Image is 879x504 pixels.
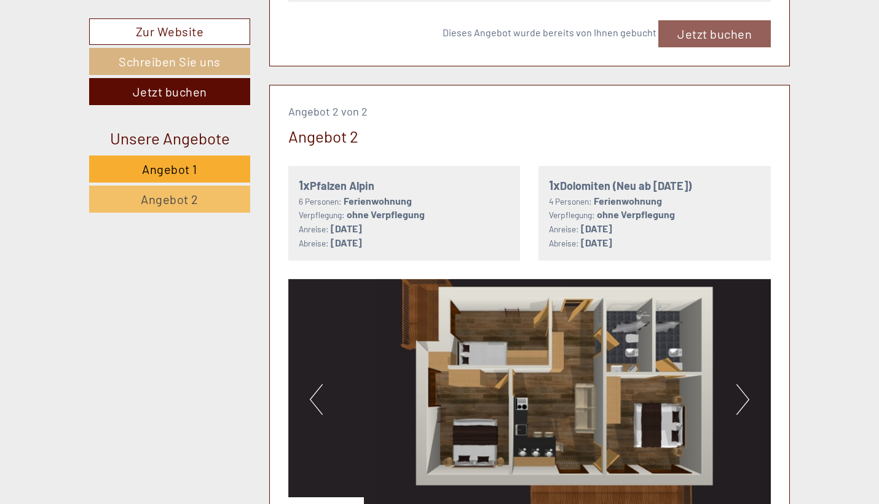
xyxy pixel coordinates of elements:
[347,208,425,220] b: ohne Verpflegung
[299,176,510,194] div: Pfalzen Alpin
[89,18,250,45] a: Zur Website
[344,195,412,207] b: Ferienwohnung
[89,78,250,105] a: Jetzt buchen
[219,9,264,30] div: [DATE]
[549,210,595,220] small: Verpflegung:
[549,176,760,194] div: Dolomiten (Neu ab [DATE])
[443,26,656,38] span: Dieses Angebot wurde bereits von Ihnen gebucht
[331,237,362,248] b: [DATE]
[299,238,329,248] small: Abreise:
[288,125,358,148] div: Angebot 2
[549,238,579,248] small: Abreise:
[288,104,368,118] span: Angebot 2 von 2
[18,60,192,68] small: 19:14
[597,208,675,220] b: ohne Verpflegung
[402,318,483,345] button: Senden
[89,48,250,75] a: Schreiben Sie uns
[549,224,579,234] small: Anreise:
[18,36,192,45] div: Appartements & Wellness [PERSON_NAME]
[594,195,662,207] b: Ferienwohnung
[299,196,342,207] small: 6 Personen:
[9,33,199,71] div: Guten Tag, wie können wir Ihnen helfen?
[299,224,329,234] small: Anreise:
[581,222,612,234] b: [DATE]
[310,384,323,415] button: Previous
[331,222,362,234] b: [DATE]
[299,178,310,192] b: 1x
[89,127,250,149] div: Unsere Angebote
[549,196,592,207] small: 4 Personen:
[299,210,345,220] small: Verpflegung:
[581,237,612,248] b: [DATE]
[549,178,560,192] b: 1x
[141,192,199,207] span: Angebot 2
[142,162,197,176] span: Angebot 1
[736,384,749,415] button: Next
